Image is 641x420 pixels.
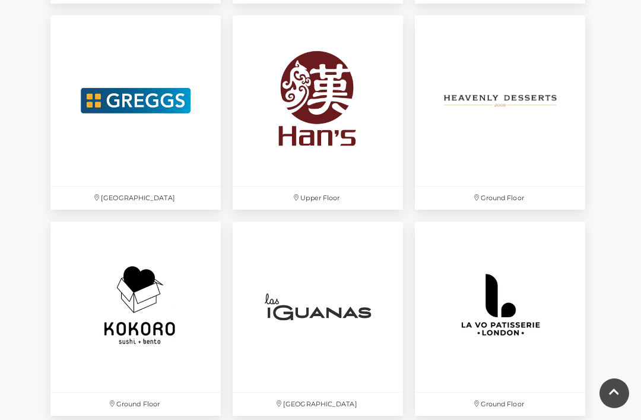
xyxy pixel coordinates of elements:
p: [GEOGRAPHIC_DATA] [233,393,403,416]
p: Ground Floor [50,393,221,416]
a: [GEOGRAPHIC_DATA] [45,10,227,216]
p: Ground Floor [415,393,585,416]
p: [GEOGRAPHIC_DATA] [50,187,221,210]
p: Ground Floor [415,187,585,210]
p: Upper Floor [233,187,403,210]
a: Ground Floor [409,10,591,216]
a: Upper Floor [227,10,409,216]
